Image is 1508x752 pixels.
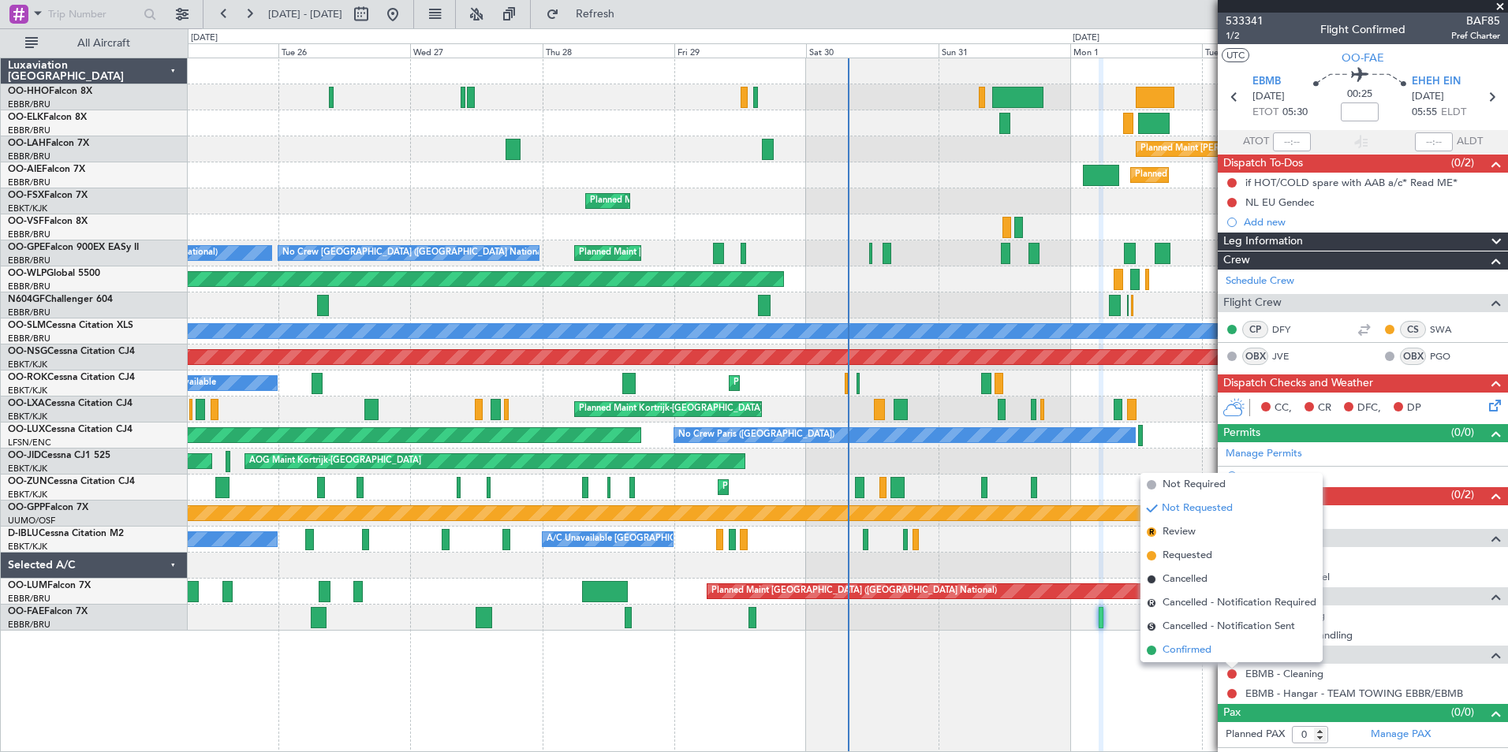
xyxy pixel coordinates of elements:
[8,619,50,631] a: EBBR/BRU
[8,139,46,148] span: OO-LAH
[410,43,542,58] div: Wed 27
[1163,477,1226,493] span: Not Required
[562,9,629,20] span: Refresh
[1223,704,1241,722] span: Pax
[543,43,674,58] div: Thu 28
[1163,548,1212,564] span: Requested
[1226,274,1294,289] a: Schedule Crew
[8,411,47,423] a: EBKT/KJK
[1430,322,1465,337] a: SWA
[268,7,342,21] span: [DATE] - [DATE]
[8,581,47,590] span: OO-LUM
[1242,348,1268,365] div: OBX
[1412,89,1444,105] span: [DATE]
[1357,400,1381,416] span: DFC,
[711,579,997,603] div: Planned Maint [GEOGRAPHIC_DATA] ([GEOGRAPHIC_DATA] National)
[48,2,139,26] input: Trip Number
[590,189,774,213] div: Planned Maint Kortrijk-[GEOGRAPHIC_DATA]
[8,593,50,605] a: EBBR/BRU
[8,347,135,356] a: OO-NSGCessna Citation CJ4
[1451,424,1474,441] span: (0/0)
[1226,446,1302,462] a: Manage Permits
[8,99,50,110] a: EBBR/BRU
[547,527,798,551] div: A/C Unavailable [GEOGRAPHIC_DATA]-[GEOGRAPHIC_DATA]
[1451,13,1500,29] span: BAF85
[1347,87,1372,102] span: 00:25
[8,477,47,486] span: OO-ZUN
[1400,348,1426,365] div: OBX
[1252,105,1278,121] span: ETOT
[8,113,87,122] a: OO-ELKFalcon 8X
[8,529,39,538] span: D-IBLU
[1252,89,1285,105] span: [DATE]
[1252,74,1281,90] span: EBMB
[278,43,410,58] div: Tue 26
[8,321,46,330] span: OO-SLM
[1147,598,1156,608] span: R
[8,607,44,616] span: OO-FAE
[1223,154,1303,173] span: Dispatch To-Dos
[8,437,51,449] a: LFSN/ENC
[1342,50,1384,66] span: OO-FAE
[191,32,218,45] div: [DATE]
[1135,163,1383,187] div: Planned Maint [GEOGRAPHIC_DATA] ([GEOGRAPHIC_DATA])
[722,475,906,499] div: Planned Maint Kortrijk-[GEOGRAPHIC_DATA]
[8,425,133,434] a: OO-LUXCessna Citation CJ4
[8,113,43,122] span: OO-ELK
[8,87,49,96] span: OO-HHO
[1163,595,1316,611] span: Cancelled - Notification Required
[8,191,88,200] a: OO-FSXFalcon 7X
[8,373,135,382] a: OO-ROKCessna Citation CJ4
[1371,727,1431,743] a: Manage PAX
[1163,619,1295,635] span: Cancelled - Notification Sent
[8,151,50,162] a: EBBR/BRU
[8,333,50,344] a: EBBR/BRU
[1451,486,1474,503] span: (0/2)
[8,477,135,486] a: OO-ZUNCessna Citation CJ4
[8,373,47,382] span: OO-ROK
[1245,195,1314,209] div: NL EU Gendec
[8,541,47,553] a: EBKT/KJK
[1457,134,1483,150] span: ALDT
[8,515,55,527] a: UUMO/OSF
[1147,527,1156,537] span: R
[8,451,110,460] a: OO-JIDCessna CJ1 525
[1451,29,1500,43] span: Pref Charter
[8,243,139,252] a: OO-GPEFalcon 900EX EASy II
[1245,667,1323,680] a: EBMB - Cleaning
[8,177,50,188] a: EBBR/BRU
[1441,105,1466,121] span: ELDT
[8,321,133,330] a: OO-SLMCessna Citation XLS
[8,243,45,252] span: OO-GPE
[8,269,47,278] span: OO-WLP
[1243,134,1269,150] span: ATOT
[579,241,864,265] div: Planned Maint [GEOGRAPHIC_DATA] ([GEOGRAPHIC_DATA] National)
[1272,349,1308,363] a: JVE
[1163,524,1196,540] span: Review
[282,241,547,265] div: No Crew [GEOGRAPHIC_DATA] ([GEOGRAPHIC_DATA] National)
[8,87,92,96] a: OO-HHOFalcon 8X
[1272,322,1308,337] a: DFY
[1412,74,1461,90] span: EHEH EIN
[8,295,113,304] a: N604GFChallenger 604
[8,203,47,214] a: EBKT/KJK
[579,397,763,421] div: Planned Maint Kortrijk-[GEOGRAPHIC_DATA]
[733,371,917,395] div: Planned Maint Kortrijk-[GEOGRAPHIC_DATA]
[8,217,44,226] span: OO-VSF
[8,229,50,240] a: EBBR/BRU
[806,43,938,58] div: Sat 30
[8,281,50,292] a: EBBR/BRU
[8,165,85,174] a: OO-AIEFalcon 7X
[8,489,47,501] a: EBKT/KJK
[8,399,45,408] span: OO-LXA
[8,425,45,434] span: OO-LUX
[8,359,47,370] a: EBKT/KJK
[8,295,45,304] span: N604GF
[1226,13,1264,29] span: 533341
[41,38,166,49] span: All Aircraft
[1412,105,1437,121] span: 05:55
[1400,321,1426,338] div: CS
[8,255,50,266] a: EBBR/BRU
[8,191,44,200] span: OO-FSX
[1223,251,1250,270] span: Crew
